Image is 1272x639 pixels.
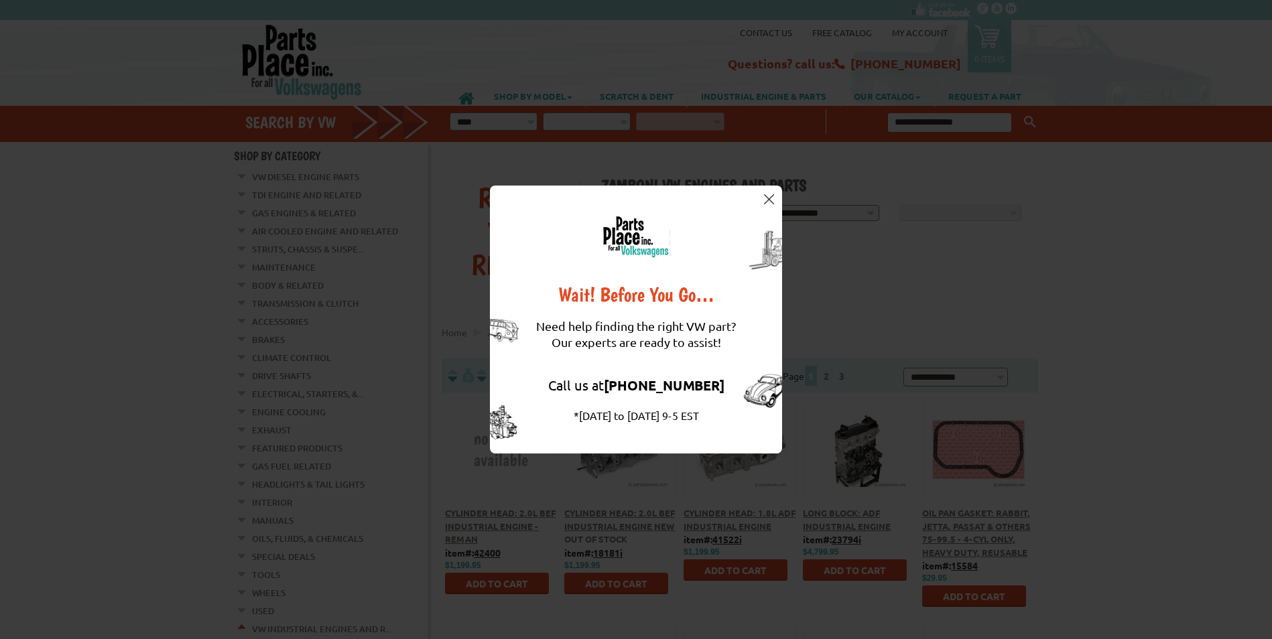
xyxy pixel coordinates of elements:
img: logo [602,216,670,258]
img: close [764,194,774,204]
div: Wait! Before You Go… [536,285,736,305]
strong: [PHONE_NUMBER] [604,376,724,394]
div: Need help finding the right VW part? Our experts are ready to assist! [536,305,736,364]
div: *[DATE] to [DATE] 9-5 EST [536,407,736,423]
a: Call us at[PHONE_NUMBER] [548,376,724,393]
